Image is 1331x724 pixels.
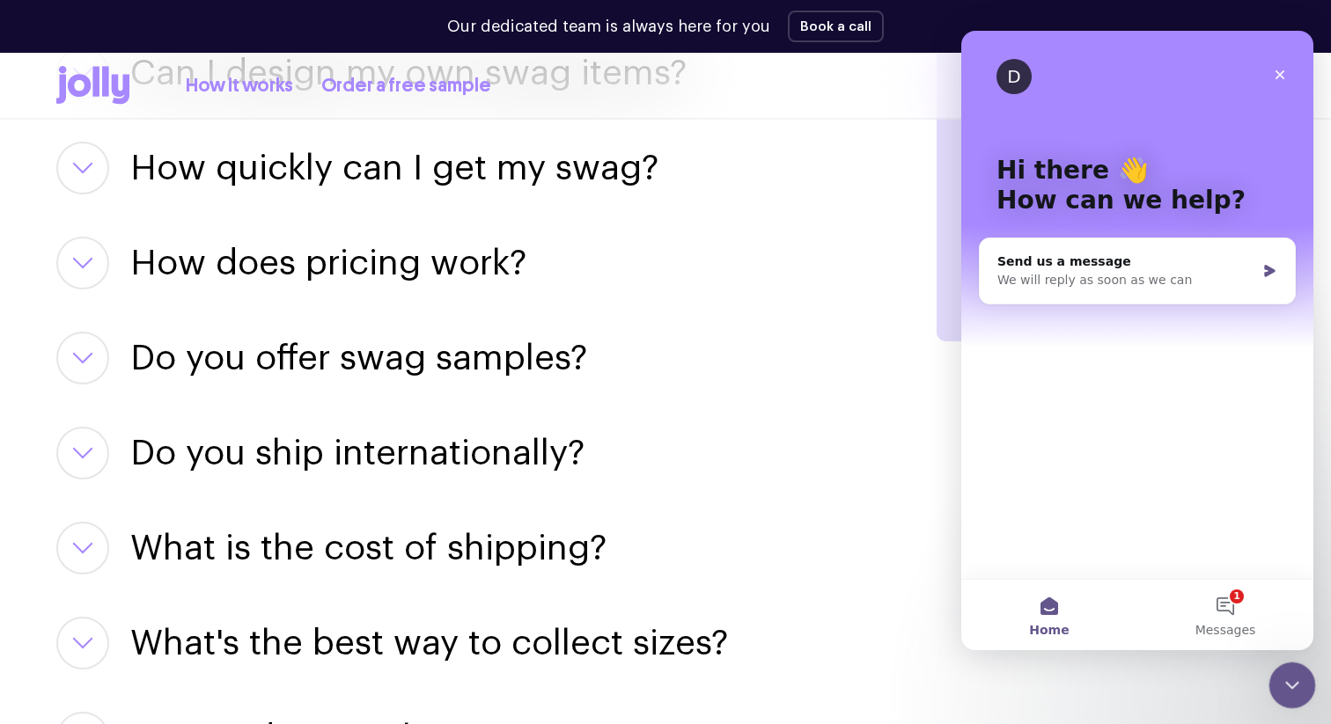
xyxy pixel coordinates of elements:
button: How does pricing work? [130,237,526,289]
button: Book a call [788,11,884,42]
a: How it works [186,71,293,100]
button: What's the best way to collect sizes? [130,617,728,669]
a: Order a free sample [321,71,491,100]
p: Our dedicated team is always here for you [447,15,770,39]
button: Do you offer swag samples? [130,332,587,384]
button: What is the cost of shipping? [130,522,607,574]
button: How quickly can I get my swag? [130,142,658,194]
iframe: To enrich screen reader interactions, please activate Accessibility in Grammarly extension settings [1269,662,1316,709]
button: Do you ship internationally? [130,427,585,479]
iframe: Intercom live chat [961,31,1313,650]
